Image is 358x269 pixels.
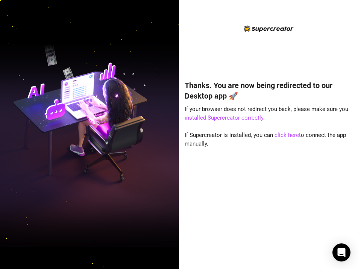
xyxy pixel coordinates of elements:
div: Open Intercom Messenger [332,243,350,261]
img: logo-BBDzfeDw.svg [244,25,294,32]
h4: Thanks. You are now being redirected to our Desktop app 🚀 [185,80,352,101]
span: If Supercreator is installed, you can to connect the app manually. [185,132,346,147]
a: click here [275,132,299,138]
span: If your browser does not redirect you back, please make sure you . [185,106,348,122]
a: installed Supercreator correctly [185,114,263,121]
